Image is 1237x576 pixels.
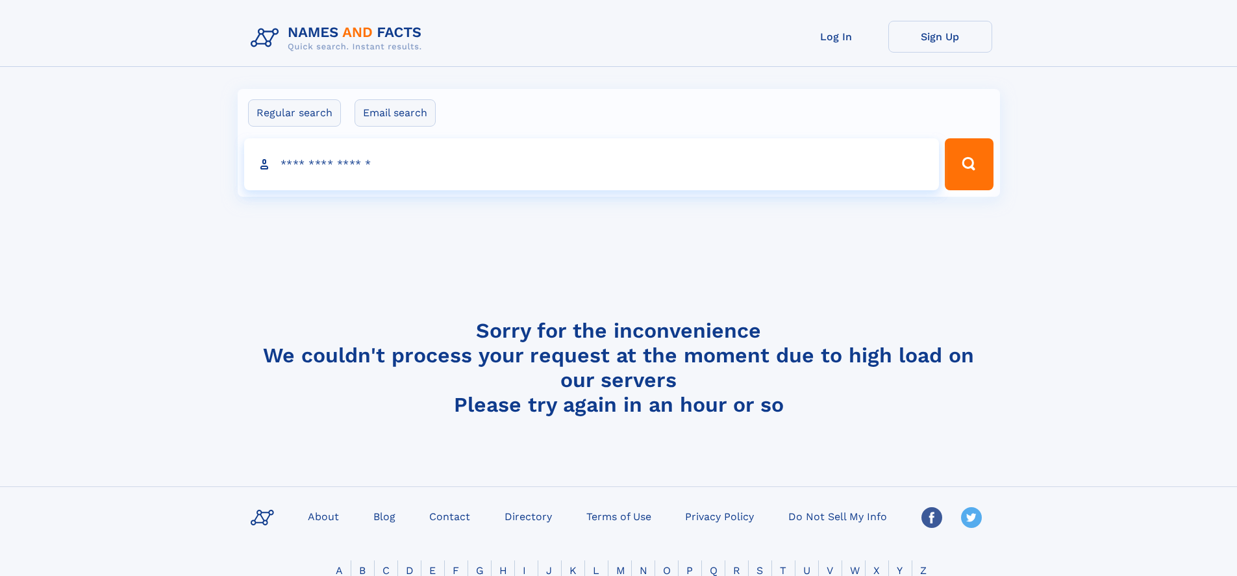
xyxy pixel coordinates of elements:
button: Search Button [945,138,993,190]
a: Privacy Policy [680,507,759,525]
img: Facebook [921,507,942,528]
a: Blog [368,507,401,525]
img: Twitter [961,507,982,528]
a: Contact [424,507,475,525]
h4: Sorry for the inconvenience We couldn't process your request at the moment due to high load on ou... [245,318,992,417]
label: Regular search [248,99,341,127]
a: Terms of Use [581,507,656,525]
a: Log In [784,21,888,53]
a: Sign Up [888,21,992,53]
img: Logo Names and Facts [245,21,432,56]
label: Email search [355,99,436,127]
a: Do Not Sell My Info [783,507,892,525]
a: Directory [499,507,557,525]
input: search input [244,138,940,190]
a: About [303,507,344,525]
